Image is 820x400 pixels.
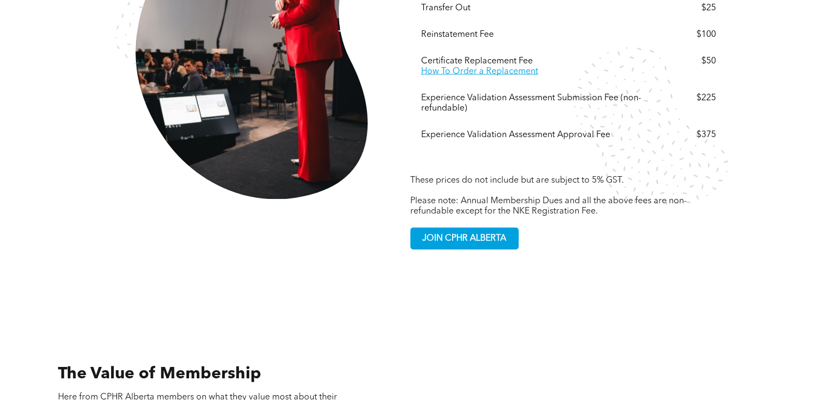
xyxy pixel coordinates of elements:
div: Experience Validation Assessment Submission Fee (non-refundable) [421,93,654,114]
div: $50 [657,56,716,67]
div: Reinstatement Fee [421,30,654,40]
div: $100 [657,30,716,40]
div: Certificate Replacement Fee [421,56,654,67]
div: Experience Validation Assessment Approval Fee [421,130,654,140]
div: $375 [657,130,716,140]
span: Please note: Annual Membership Dues and all the above fees are non-refundable except for the NKE ... [410,197,687,216]
span: These prices do not include but are subject to 5% GST. [410,176,624,185]
span: The Value of Membership [58,366,261,382]
div: $25 [657,3,716,14]
div: $225 [657,93,716,104]
span: JOIN CPHR ALBERTA [418,228,510,249]
a: How To Order a Replacement [421,67,538,76]
a: JOIN CPHR ALBERTA [410,228,519,250]
div: Transfer Out [421,3,654,14]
